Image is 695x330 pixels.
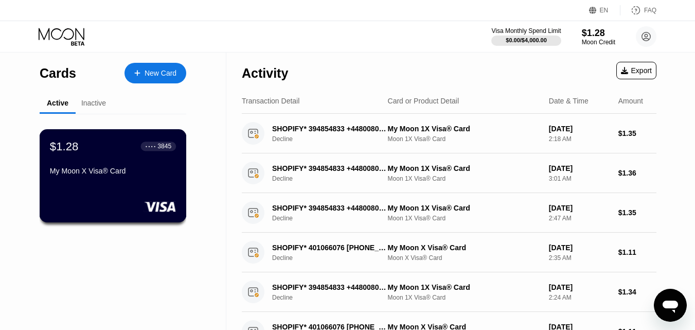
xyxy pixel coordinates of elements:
[549,175,610,182] div: 3:01 AM
[388,135,541,143] div: Moon 1X Visa® Card
[272,254,396,262] div: Decline
[124,63,186,83] div: New Card
[388,125,541,133] div: My Moon 1X Visa® Card
[549,125,610,133] div: [DATE]
[47,99,68,107] div: Active
[388,97,459,105] div: Card or Product Detail
[549,164,610,172] div: [DATE]
[644,7,656,14] div: FAQ
[620,5,656,15] div: FAQ
[50,167,176,175] div: My Moon X Visa® Card
[50,140,79,153] div: $1.28
[81,99,106,107] div: Inactive
[242,97,299,105] div: Transaction Detail
[549,135,610,143] div: 2:18 AM
[549,294,610,301] div: 2:24 AM
[618,248,656,256] div: $1.11
[549,244,610,252] div: [DATE]
[242,193,656,233] div: SHOPIFY* 394854833 +448008085233IEDeclineMy Moon 1X Visa® CardMoon 1X Visa® Card[DATE]2:47 AM$1.35
[618,288,656,296] div: $1.34
[388,244,541,252] div: My Moon X Visa® Card
[491,27,561,34] div: Visa Monthly Spend Limit
[600,7,609,14] div: EN
[388,294,541,301] div: Moon 1X Visa® Card
[242,272,656,312] div: SHOPIFY* 394854833 +448008085233IEDeclineMy Moon 1X Visa® CardMoon 1X Visa® Card[DATE]2:24 AM$1.34
[388,175,541,182] div: Moon 1X Visa® Card
[388,215,541,222] div: Moon 1X Visa® Card
[272,135,396,143] div: Decline
[549,204,610,212] div: [DATE]
[582,28,615,46] div: $1.28Moon Credit
[388,283,541,291] div: My Moon 1X Visa® Card
[618,129,656,137] div: $1.35
[618,169,656,177] div: $1.36
[242,66,288,81] div: Activity
[242,153,656,193] div: SHOPIFY* 394854833 +448008085233IEDeclineMy Moon 1X Visa® CardMoon 1X Visa® Card[DATE]3:01 AM$1.36
[272,125,387,133] div: SHOPIFY* 394854833 +448008085233IE
[40,66,76,81] div: Cards
[40,130,186,222] div: $1.28● ● ● ●3845My Moon X Visa® Card
[618,97,643,105] div: Amount
[621,66,652,75] div: Export
[582,28,615,39] div: $1.28
[388,164,541,172] div: My Moon 1X Visa® Card
[272,283,387,291] div: SHOPIFY* 394854833 +448008085233IE
[146,145,156,148] div: ● ● ● ●
[388,254,541,262] div: Moon X Visa® Card
[549,97,589,105] div: Date & Time
[272,164,387,172] div: SHOPIFY* 394854833 +448008085233IE
[145,69,176,78] div: New Card
[582,39,615,46] div: Moon Credit
[272,204,387,212] div: SHOPIFY* 394854833 +448008085233IE
[272,215,396,222] div: Decline
[491,27,561,46] div: Visa Monthly Spend Limit$0.00/$4,000.00
[506,37,547,43] div: $0.00 / $4,000.00
[549,215,610,222] div: 2:47 AM
[388,204,541,212] div: My Moon 1X Visa® Card
[272,175,396,182] div: Decline
[549,283,610,291] div: [DATE]
[616,62,656,79] div: Export
[549,254,610,262] div: 2:35 AM
[654,289,687,322] iframe: Button to launch messaging window
[272,244,387,252] div: SHOPIFY* 401066076 [PHONE_NUMBER] US
[589,5,620,15] div: EN
[242,233,656,272] div: SHOPIFY* 401066076 [PHONE_NUMBER] USDeclineMy Moon X Visa® CardMoon X Visa® Card[DATE]2:35 AM$1.11
[272,294,396,301] div: Decline
[242,114,656,153] div: SHOPIFY* 394854833 +448008085233IEDeclineMy Moon 1X Visa® CardMoon 1X Visa® Card[DATE]2:18 AM$1.35
[157,143,171,150] div: 3845
[618,209,656,217] div: $1.35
